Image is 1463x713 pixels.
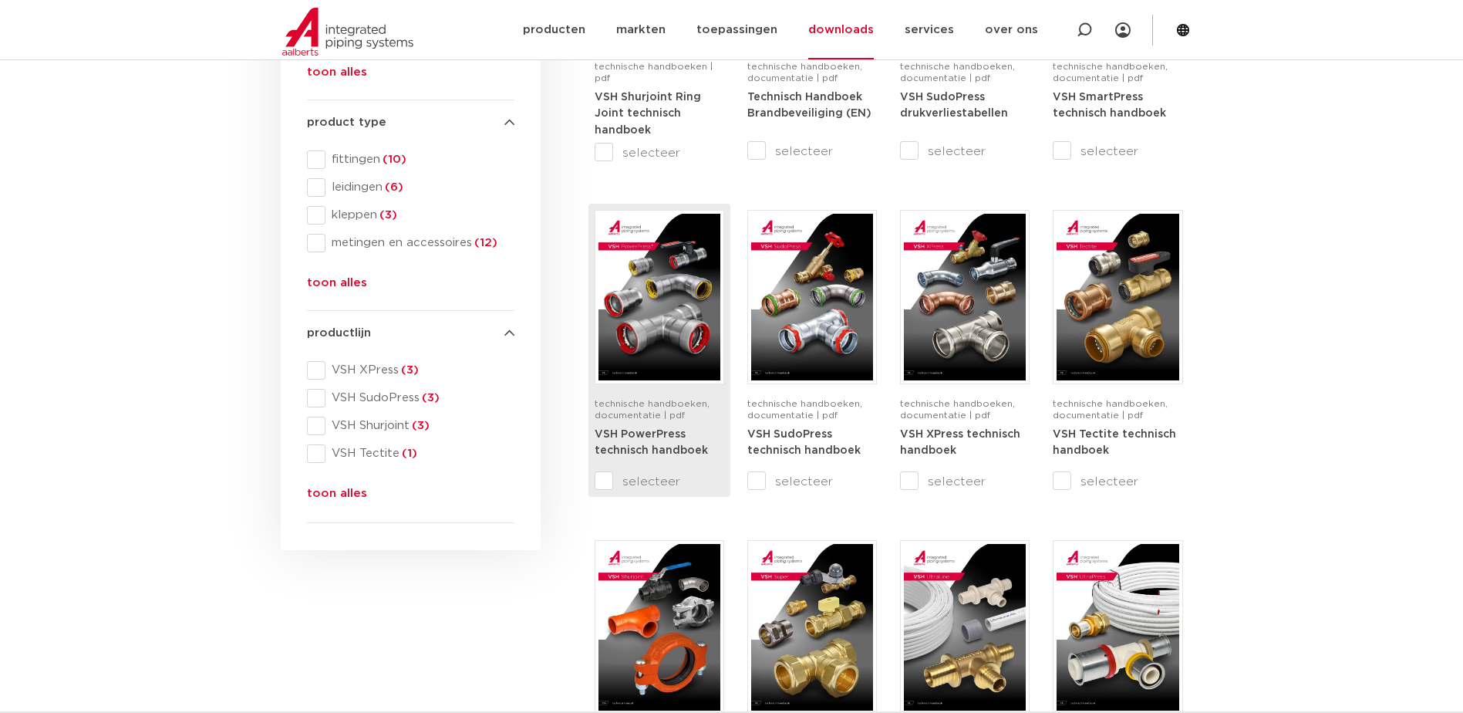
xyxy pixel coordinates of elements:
strong: VSH PowerPress technisch handboek [595,429,708,457]
strong: VSH SmartPress technisch handboek [1053,92,1166,120]
strong: Technisch Handboek Brandbeveiliging (EN) [747,92,871,120]
span: metingen en accessoires [325,235,514,251]
img: VSH-Shurjoint_A4TM_5008731_2024_3.0_EN-pdf.jpg [598,544,720,711]
strong: VSH Shurjoint Ring Joint technisch handboek [595,92,701,136]
img: VSH-SudoPress_A4TM_5001604-2023-3.0_NL-pdf.jpg [751,214,873,380]
span: VSH SudoPress [325,390,514,406]
button: toon alles [307,485,367,509]
span: leidingen [325,180,514,195]
span: (3) [420,392,440,404]
img: VSH-UltraPress_A4TM_5008751_2025_3.0_NL-pdf.jpg [1057,544,1178,711]
a: VSH Tectite technisch handboek [1053,428,1176,457]
div: VSH SudoPress(3) [307,389,514,407]
span: technische handboeken, documentatie | pdf [1053,62,1168,83]
button: toon alles [307,63,367,88]
label: selecteer [1053,472,1182,491]
div: VSH XPress(3) [307,361,514,380]
div: fittingen(10) [307,150,514,169]
h4: product type [307,113,514,132]
a: VSH PowerPress technisch handboek [595,428,708,457]
span: VSH Tectite [325,446,514,461]
span: technische handboeken, documentatie | pdf [747,62,862,83]
span: (10) [380,154,406,165]
span: (3) [377,209,397,221]
span: (1) [399,448,417,459]
span: (3) [410,420,430,431]
strong: VSH SudoPress technisch handboek [747,429,861,457]
button: toon alles [307,274,367,299]
span: technische handboeken, documentatie | pdf [747,399,862,420]
span: technische handboeken, documentatie | pdf [1053,399,1168,420]
span: VSH Shurjoint [325,418,514,434]
span: technische handboeken, documentatie | pdf [595,399,710,420]
label: selecteer [595,472,724,491]
label: selecteer [747,142,877,161]
img: VSH-Super_A4TM_5007411-2022-2.1_NL-1-pdf.jpg [751,544,873,711]
a: Technisch Handboek Brandbeveiliging (EN) [747,91,871,120]
a: VSH XPress technisch handboek [900,428,1020,457]
strong: VSH Tectite technisch handboek [1053,429,1176,457]
span: VSH XPress [325,363,514,378]
div: metingen en accessoires(12) [307,234,514,252]
span: technische handboeken | pdf [595,62,713,83]
span: fittingen [325,152,514,167]
div: leidingen(6) [307,178,514,197]
a: VSH Shurjoint Ring Joint technisch handboek [595,91,701,136]
strong: VSH SudoPress drukverliestabellen [900,92,1008,120]
span: (12) [472,237,497,248]
strong: VSH XPress technisch handboek [900,429,1020,457]
label: selecteer [900,142,1030,161]
span: technische handboeken, documentatie | pdf [900,62,1015,83]
label: selecteer [900,472,1030,491]
img: VSH-XPress_A4TM_5008762_2025_4.1_NL-pdf.jpg [904,214,1026,380]
a: VSH SudoPress drukverliestabellen [900,91,1008,120]
a: VSH SmartPress technisch handboek [1053,91,1166,120]
a: VSH SudoPress technisch handboek [747,428,861,457]
span: (6) [383,181,403,193]
span: technische handboeken, documentatie | pdf [900,399,1015,420]
div: VSH Shurjoint(3) [307,417,514,435]
label: selecteer [747,472,877,491]
label: selecteer [1053,142,1182,161]
span: (3) [399,364,419,376]
div: kleppen(3) [307,206,514,225]
div: VSH Tectite(1) [307,444,514,463]
img: VSH-PowerPress_A4TM_5008817_2024_3.1_NL-pdf.jpg [598,214,720,380]
span: kleppen [325,208,514,223]
label: selecteer [595,144,724,162]
h4: productlijn [307,324,514,343]
img: VSH-UltraLine_A4TM_5010216_2022_1.0_NL-pdf.jpg [904,544,1026,711]
img: VSH-Tectite_A4TM_5009376-2024-2.0_NL-pdf.jpg [1057,214,1178,380]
